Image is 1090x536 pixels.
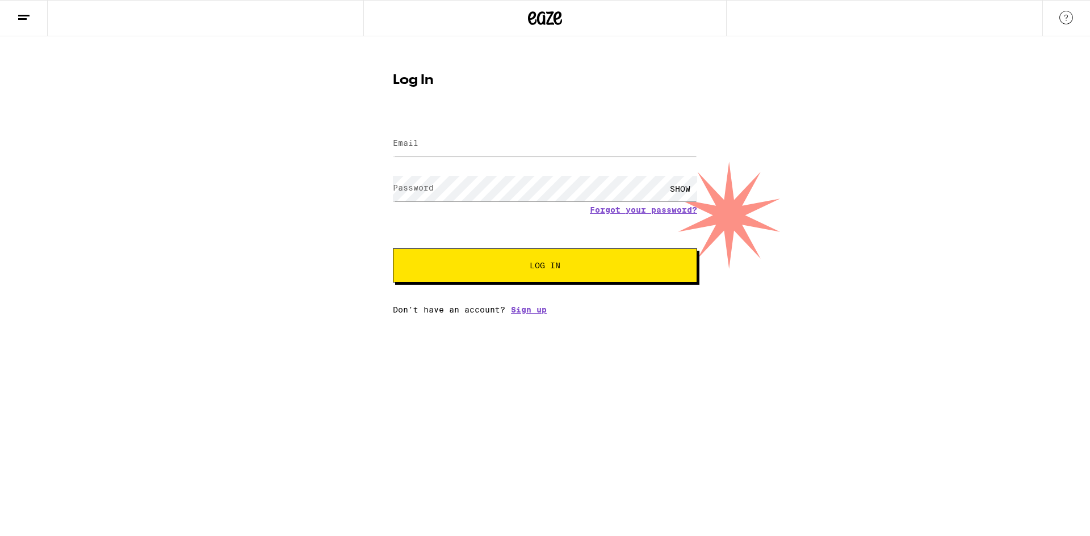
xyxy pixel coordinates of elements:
label: Password [393,183,434,192]
div: Don't have an account? [393,305,697,314]
button: Log In [393,248,697,282]
div: SHOW [663,176,697,201]
label: Email [393,138,418,147]
a: Forgot your password? [590,205,697,214]
h1: Log In [393,74,697,87]
a: Sign up [511,305,547,314]
span: Log In [530,261,560,269]
input: Email [393,131,697,157]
